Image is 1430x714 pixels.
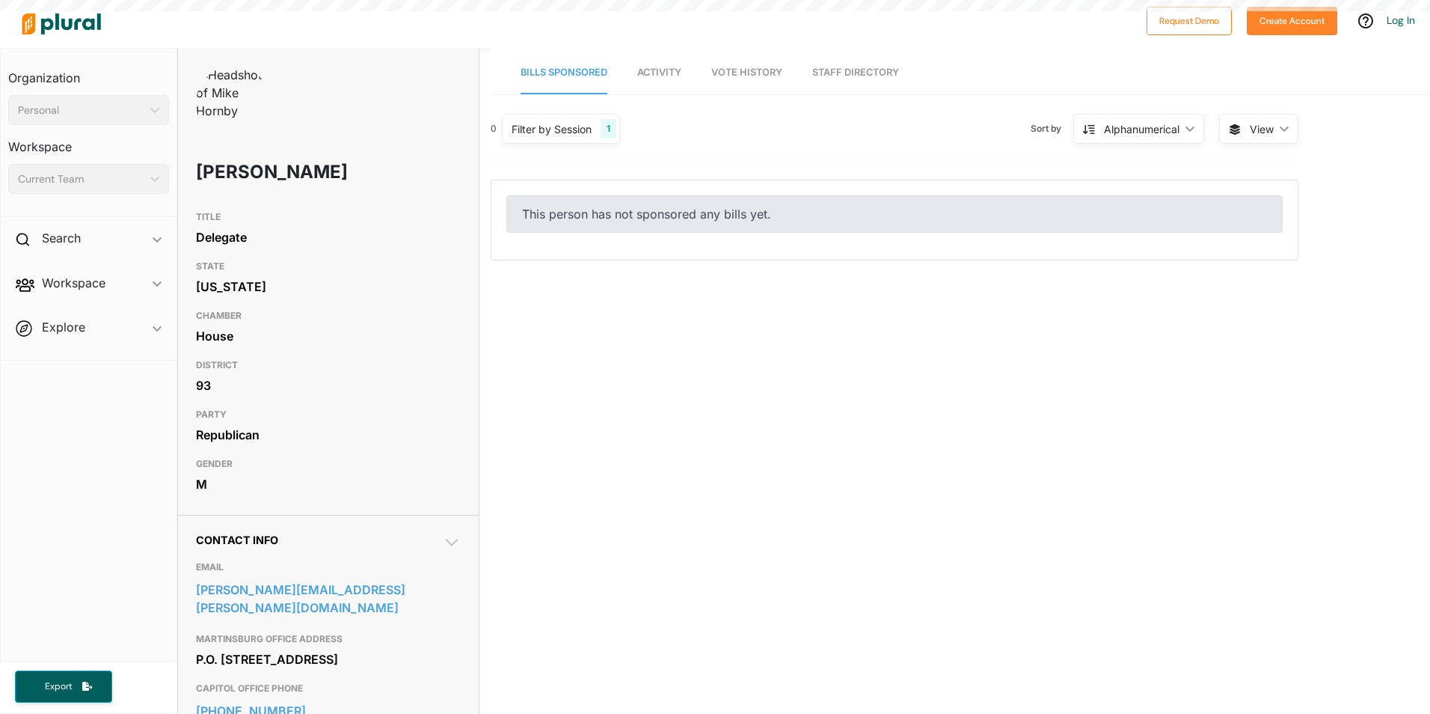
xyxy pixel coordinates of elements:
[637,67,681,78] span: Activity
[1104,121,1179,137] div: Alphanumerical
[42,230,81,246] h2: Search
[637,52,681,94] a: Activity
[512,121,592,137] div: Filter by Session
[196,680,461,698] h3: CAPITOL OFFICE PHONE
[711,52,782,94] a: Vote History
[1147,7,1232,35] button: Request Demo
[196,226,461,248] div: Delegate
[196,558,461,576] h3: EMAIL
[196,307,461,325] h3: CHAMBER
[1147,12,1232,28] a: Request Demo
[196,534,278,546] span: Contact Info
[15,671,112,703] button: Export
[1387,13,1415,27] a: Log In
[1247,7,1337,35] button: Create Account
[711,67,782,78] span: Vote History
[1031,122,1073,135] span: Sort by
[34,680,82,693] span: Export
[506,195,1283,233] div: This person has not sponsored any bills yet.
[196,473,461,495] div: M
[196,275,461,298] div: [US_STATE]
[8,56,169,89] h3: Organization
[491,122,497,135] div: 0
[601,119,616,138] div: 1
[196,150,355,195] h1: [PERSON_NAME]
[196,455,461,473] h3: GENDER
[196,579,461,619] a: [PERSON_NAME][EMAIL_ADDRESS][PERSON_NAME][DOMAIN_NAME]
[196,406,461,424] h3: PARTY
[1247,12,1337,28] a: Create Account
[196,630,461,648] h3: MARTINSBURG OFFICE ADDRESS
[521,52,607,94] a: Bills Sponsored
[196,257,461,275] h3: STATE
[1250,121,1274,137] span: View
[18,171,144,187] div: Current Team
[196,325,461,347] div: House
[8,125,169,158] h3: Workspace
[196,374,461,397] div: 93
[196,66,271,120] img: Headshot of Mike Hornby
[18,103,144,118] div: Personal
[196,356,461,374] h3: DISTRICT
[196,208,461,226] h3: TITLE
[812,52,899,94] a: Staff Directory
[196,424,461,446] div: Republican
[196,648,461,671] div: P.O. [STREET_ADDRESS]
[521,67,607,78] span: Bills Sponsored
